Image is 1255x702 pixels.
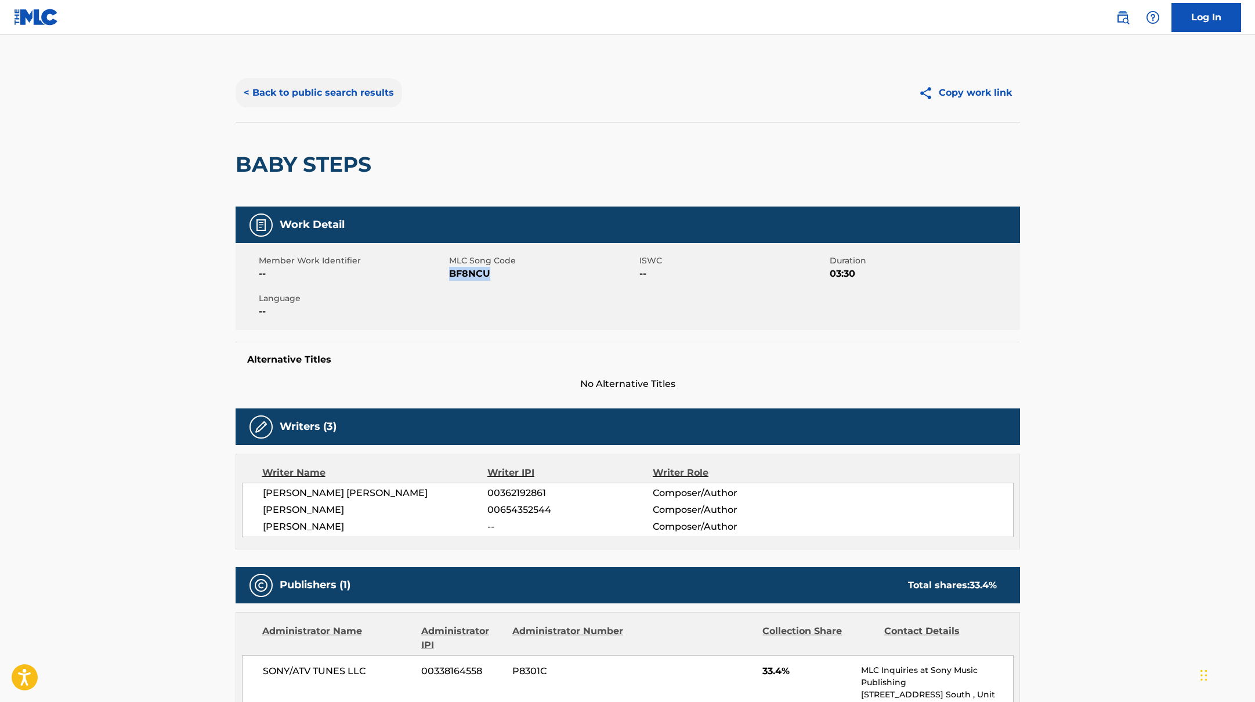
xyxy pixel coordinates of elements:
[762,624,875,652] div: Collection Share
[487,503,652,517] span: 00654352544
[1141,6,1164,29] div: Help
[884,624,997,652] div: Contact Details
[449,255,636,267] span: MLC Song Code
[259,255,446,267] span: Member Work Identifier
[263,520,488,534] span: [PERSON_NAME]
[14,9,59,26] img: MLC Logo
[280,578,350,592] h5: Publishers (1)
[259,305,446,319] span: --
[512,624,625,652] div: Administrator Number
[639,255,827,267] span: ISWC
[259,292,446,305] span: Language
[247,354,1008,366] h5: Alternative Titles
[653,466,803,480] div: Writer Role
[512,664,625,678] span: P8301C
[487,520,652,534] span: --
[236,78,402,107] button: < Back to public search results
[254,218,268,232] img: Work Detail
[236,377,1020,391] span: No Alternative Titles
[263,664,413,678] span: SONY/ATV TUNES LLC
[1171,3,1241,32] a: Log In
[908,578,997,592] div: Total shares:
[421,624,504,652] div: Administrator IPI
[263,486,488,500] span: [PERSON_NAME] [PERSON_NAME]
[259,267,446,281] span: --
[639,267,827,281] span: --
[1200,658,1207,693] div: Drag
[262,466,488,480] div: Writer Name
[653,486,803,500] span: Composer/Author
[762,664,852,678] span: 33.4%
[861,664,1012,689] p: MLC Inquiries at Sony Music Publishing
[421,664,504,678] span: 00338164558
[830,267,1017,281] span: 03:30
[236,151,377,178] h2: BABY STEPS
[918,86,939,100] img: Copy work link
[1146,10,1160,24] img: help
[280,420,337,433] h5: Writers (3)
[254,578,268,592] img: Publishers
[653,520,803,534] span: Composer/Author
[653,503,803,517] span: Composer/Author
[910,78,1020,107] button: Copy work link
[449,267,636,281] span: BF8NCU
[262,624,413,652] div: Administrator Name
[487,486,652,500] span: 00362192861
[254,420,268,434] img: Writers
[1197,646,1255,702] iframe: Chat Widget
[487,466,653,480] div: Writer IPI
[280,218,345,231] h5: Work Detail
[1111,6,1134,29] a: Public Search
[970,580,997,591] span: 33.4 %
[1116,10,1130,24] img: search
[263,503,488,517] span: [PERSON_NAME]
[830,255,1017,267] span: Duration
